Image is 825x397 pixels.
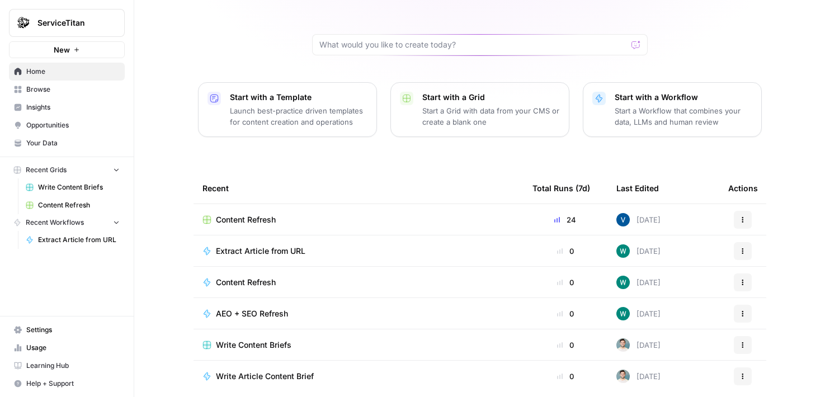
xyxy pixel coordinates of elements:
[422,92,560,103] p: Start with a Grid
[216,277,276,288] span: Content Refresh
[26,165,67,175] span: Recent Grids
[583,82,762,137] button: Start with a WorkflowStart a Workflow that combines your data, LLMs and human review
[202,245,515,257] a: Extract Article from URL
[728,173,758,204] div: Actions
[532,214,598,225] div: 24
[9,214,125,231] button: Recent Workflows
[616,244,661,258] div: [DATE]
[422,105,560,127] p: Start a Grid with data from your CMS or create a blank one
[532,371,598,382] div: 0
[532,339,598,351] div: 0
[9,98,125,116] a: Insights
[38,182,120,192] span: Write Content Briefs
[616,370,661,383] div: [DATE]
[9,321,125,339] a: Settings
[216,214,276,225] span: Content Refresh
[216,339,291,351] span: Write Content Briefs
[9,357,125,375] a: Learning Hub
[26,102,120,112] span: Insights
[202,214,515,225] a: Content Refresh
[202,277,515,288] a: Content Refresh
[532,173,590,204] div: Total Runs (7d)
[216,371,314,382] span: Write Article Content Brief
[9,81,125,98] a: Browse
[532,308,598,319] div: 0
[616,338,661,352] div: [DATE]
[616,276,661,289] div: [DATE]
[616,213,661,226] div: [DATE]
[26,361,120,371] span: Learning Hub
[202,339,515,351] a: Write Content Briefs
[38,235,120,245] span: Extract Article from URL
[26,379,120,389] span: Help + Support
[616,370,630,383] img: 0uf2op3642id4338fby3017pd0ed
[202,308,515,319] a: AEO + SEO Refresh
[390,82,569,137] button: Start with a GridStart a Grid with data from your CMS or create a blank one
[9,9,125,37] button: Workspace: ServiceTitan
[9,116,125,134] a: Opportunities
[38,200,120,210] span: Content Refresh
[54,44,70,55] span: New
[216,308,288,319] span: AEO + SEO Refresh
[21,231,125,249] a: Extract Article from URL
[216,245,305,257] span: Extract Article from URL
[319,39,627,50] input: What would you like to create today?
[37,17,105,29] span: ServiceTitan
[9,63,125,81] a: Home
[532,277,598,288] div: 0
[616,213,630,226] img: lx4vu30ms962purn6bm21zbu317h
[202,371,515,382] a: Write Article Content Brief
[21,196,125,214] a: Content Refresh
[230,92,367,103] p: Start with a Template
[616,338,630,352] img: 0uf2op3642id4338fby3017pd0ed
[616,276,630,289] img: vaiar9hhcrg879pubqop5lsxqhgw
[26,218,84,228] span: Recent Workflows
[616,307,630,320] img: vaiar9hhcrg879pubqop5lsxqhgw
[616,173,659,204] div: Last Edited
[26,67,120,77] span: Home
[9,339,125,357] a: Usage
[202,173,515,204] div: Recent
[616,307,661,320] div: [DATE]
[615,105,752,127] p: Start a Workflow that combines your data, LLMs and human review
[9,162,125,178] button: Recent Grids
[198,82,377,137] button: Start with a TemplateLaunch best-practice driven templates for content creation and operations
[9,134,125,152] a: Your Data
[26,325,120,335] span: Settings
[26,343,120,353] span: Usage
[616,244,630,258] img: vaiar9hhcrg879pubqop5lsxqhgw
[13,13,33,33] img: ServiceTitan Logo
[26,120,120,130] span: Opportunities
[9,375,125,393] button: Help + Support
[230,105,367,127] p: Launch best-practice driven templates for content creation and operations
[26,84,120,94] span: Browse
[532,245,598,257] div: 0
[9,41,125,58] button: New
[615,92,752,103] p: Start with a Workflow
[21,178,125,196] a: Write Content Briefs
[26,138,120,148] span: Your Data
